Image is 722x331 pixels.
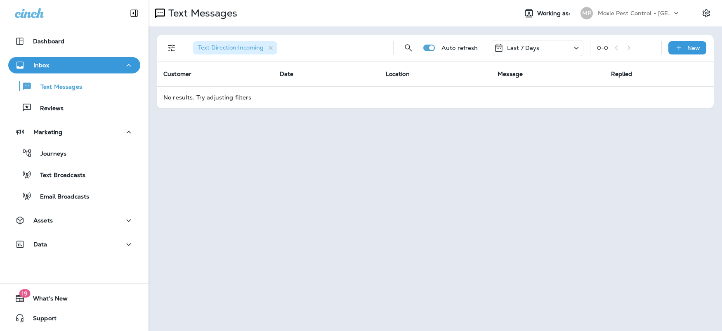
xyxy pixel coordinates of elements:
[193,41,277,54] div: Text Direction:Incoming
[25,315,57,325] span: Support
[32,193,89,201] p: Email Broadcasts
[163,40,180,56] button: Filters
[8,166,140,183] button: Text Broadcasts
[400,40,417,56] button: Search Messages
[598,10,672,17] p: Moxie Pest Control - [GEOGRAPHIC_DATA]
[687,45,700,51] p: New
[8,144,140,162] button: Journeys
[8,187,140,205] button: Email Broadcasts
[280,70,294,78] span: Date
[537,10,572,17] span: Working as:
[165,7,237,19] p: Text Messages
[8,310,140,326] button: Support
[32,105,64,113] p: Reviews
[19,289,30,298] span: 19
[33,217,53,224] p: Assets
[163,70,191,78] span: Customer
[8,290,140,307] button: 19What's New
[8,33,140,50] button: Dashboard
[498,70,523,78] span: Message
[198,44,264,51] span: Text Direction : Incoming
[33,62,49,69] p: Inbox
[8,212,140,229] button: Assets
[8,78,140,95] button: Text Messages
[8,57,140,73] button: Inbox
[33,38,64,45] p: Dashboard
[32,150,66,158] p: Journeys
[157,86,714,108] td: No results. Try adjusting filters
[8,236,140,253] button: Data
[507,45,540,51] p: Last 7 Days
[386,70,410,78] span: Location
[32,83,82,91] p: Text Messages
[123,5,146,21] button: Collapse Sidebar
[441,45,478,51] p: Auto refresh
[597,45,608,51] div: 0 - 0
[25,295,68,305] span: What's New
[8,124,140,140] button: Marketing
[611,70,632,78] span: Replied
[32,172,85,180] p: Text Broadcasts
[699,6,714,21] button: Settings
[580,7,593,19] div: MP
[33,129,62,135] p: Marketing
[33,241,47,248] p: Data
[8,99,140,116] button: Reviews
